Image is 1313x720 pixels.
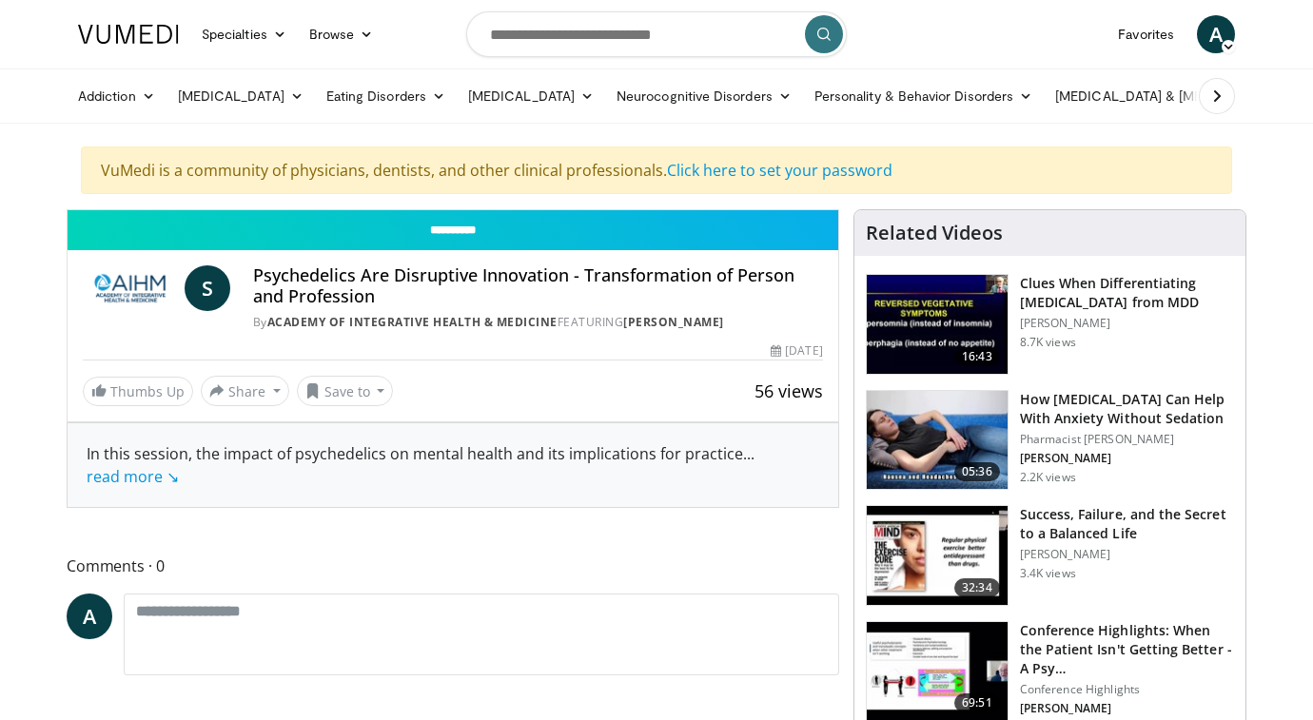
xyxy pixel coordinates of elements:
[1020,470,1076,485] p: 2.2K views
[1020,566,1076,581] p: 3.4K views
[1020,701,1234,716] p: [PERSON_NAME]
[866,274,1234,375] a: 16:43 Clues When Differentiating [MEDICAL_DATA] from MDD [PERSON_NAME] 8.7K views
[315,77,457,115] a: Eating Disorders
[1020,390,1234,428] h3: How [MEDICAL_DATA] Can Help With Anxiety Without Sedation
[267,314,558,330] a: Academy of Integrative Health & Medicine
[457,77,605,115] a: [MEDICAL_DATA]
[866,222,1003,244] h4: Related Videos
[771,342,822,360] div: [DATE]
[466,11,847,57] input: Search topics, interventions
[623,314,724,330] a: [PERSON_NAME]
[954,693,1000,712] span: 69:51
[67,594,112,639] a: A
[190,15,298,53] a: Specialties
[185,265,230,311] a: S
[667,160,892,181] a: Click here to set your password
[866,505,1234,606] a: 32:34 Success, Failure, and the Secret to a Balanced Life [PERSON_NAME] 3.4K views
[1020,316,1234,331] p: [PERSON_NAME]
[1197,15,1235,53] a: A
[954,578,1000,597] span: 32:34
[1020,335,1076,350] p: 8.7K views
[954,347,1000,366] span: 16:43
[867,506,1008,605] img: 7307c1c9-cd96-462b-8187-bd7a74dc6cb1.150x105_q85_crop-smart_upscale.jpg
[78,25,179,44] img: VuMedi Logo
[67,77,167,115] a: Addiction
[1020,621,1234,678] h3: Conference Highlights: When the Patient Isn't Getting Better - A Psy…
[83,265,177,311] img: Academy of Integrative Health & Medicine
[954,462,1000,481] span: 05:36
[81,146,1232,194] div: VuMedi is a community of physicians, dentists, and other clinical professionals.
[1020,274,1234,312] h3: Clues When Differentiating [MEDICAL_DATA] from MDD
[1020,547,1234,562] p: [PERSON_NAME]
[297,376,394,406] button: Save to
[1020,682,1234,697] p: Conference Highlights
[201,376,289,406] button: Share
[605,77,803,115] a: Neurocognitive Disorders
[1020,432,1234,447] p: Pharmacist [PERSON_NAME]
[87,442,819,488] div: In this session, the impact of psychedelics on mental health and its implications for practice
[298,15,385,53] a: Browse
[87,466,179,487] a: read more ↘
[866,390,1234,491] a: 05:36 How [MEDICAL_DATA] Can Help With Anxiety Without Sedation Pharmacist [PERSON_NAME] [PERSON_...
[867,275,1008,374] img: a6520382-d332-4ed3-9891-ee688fa49237.150x105_q85_crop-smart_upscale.jpg
[253,265,823,306] h4: Psychedelics Are Disruptive Innovation - Transformation of Person and Profession
[1020,451,1234,466] p: [PERSON_NAME]
[167,77,315,115] a: [MEDICAL_DATA]
[83,377,193,406] a: Thumbs Up
[754,379,823,402] span: 56 views
[867,391,1008,490] img: 7bfe4765-2bdb-4a7e-8d24-83e30517bd33.150x105_q85_crop-smart_upscale.jpg
[87,443,754,487] span: ...
[1107,15,1186,53] a: Favorites
[67,554,839,578] span: Comments 0
[253,314,823,331] div: By FEATURING
[803,77,1044,115] a: Personality & Behavior Disorders
[1020,505,1234,543] h3: Success, Failure, and the Secret to a Balanced Life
